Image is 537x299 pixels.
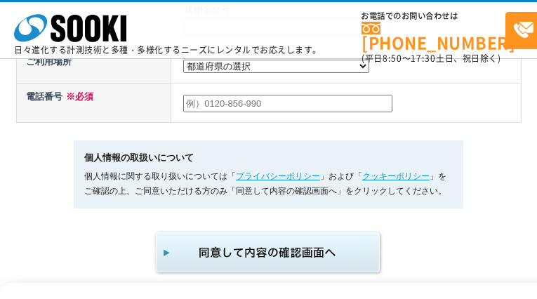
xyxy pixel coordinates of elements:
span: お電話でのお問い合わせは [362,12,505,20]
span: (平日 ～ 土日、祝日除く) [362,52,500,65]
p: 日々進化する計測技術と多種・多様化するニーズにレンタルでお応えします。 [14,46,321,54]
a: クッキーポリシー [362,171,430,181]
select: /* 20250204 MOD ↑ */ /* 20241122 MOD ↑ */ [183,60,369,73]
span: 8:50 [383,52,402,65]
a: [PHONE_NUMBER] [362,22,505,51]
span: ※必須 [62,91,93,102]
img: 同意して内容の確認画面へ [154,230,384,276]
th: 電話番号 [16,83,171,122]
th: ご利用場所 [16,48,171,84]
h5: 個人情報の取扱いについて [84,151,453,166]
p: 個人情報に関する取り扱いについては「 」および「 」をご確認の上、ご同意いただける方のみ「同意して内容の確認画面へ」をクリックしてください。 [84,169,453,199]
span: 17:30 [411,52,436,65]
input: 例）0120-856-990 [183,95,392,113]
a: プライバシーポリシー [236,171,320,181]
